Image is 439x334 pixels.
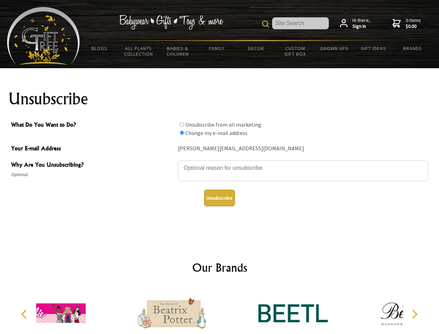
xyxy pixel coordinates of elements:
h2: Our Brands [14,259,425,276]
img: Babywear - Gifts - Toys & more [119,15,223,30]
a: Family [197,41,237,56]
input: Site Search [272,17,329,29]
a: 0 items$0.00 [392,17,421,30]
a: Hi there,Sign in [340,17,370,30]
span: Your E-mail Address [11,144,174,154]
strong: Sign in [352,23,370,30]
span: Hi there, [352,17,370,30]
input: What Do You Want to Do? [180,130,184,135]
img: Babyware - Gifts - Toys and more... [7,7,80,65]
textarea: Why Are You Unsubscribing? [178,160,428,181]
h1: Unsubscribe [8,90,431,107]
label: Unsubscribe from all marketing [185,121,261,128]
a: BLOGS [80,41,119,56]
label: Change my e-mail address [185,129,247,136]
a: Custom Gift Box [276,41,315,61]
strong: $0.00 [406,23,421,30]
a: Decor [236,41,276,56]
span: 0 items [406,17,421,30]
button: Previous [17,307,33,322]
img: product search [262,21,269,27]
span: What Do You Want to Do? [11,120,174,130]
a: Babies & Children [158,41,197,61]
a: Gift Ideas [354,41,393,56]
button: Unsubscribe [204,190,235,206]
span: Optional [11,170,174,179]
button: Next [407,307,422,322]
span: Why Are You Unsubscribing? [11,160,174,170]
a: All Plants Collection [119,41,158,61]
a: Grown Ups [315,41,354,56]
div: [PERSON_NAME][EMAIL_ADDRESS][DOMAIN_NAME] [178,143,428,154]
input: What Do You Want to Do? [180,122,184,127]
a: Brands [393,41,432,56]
